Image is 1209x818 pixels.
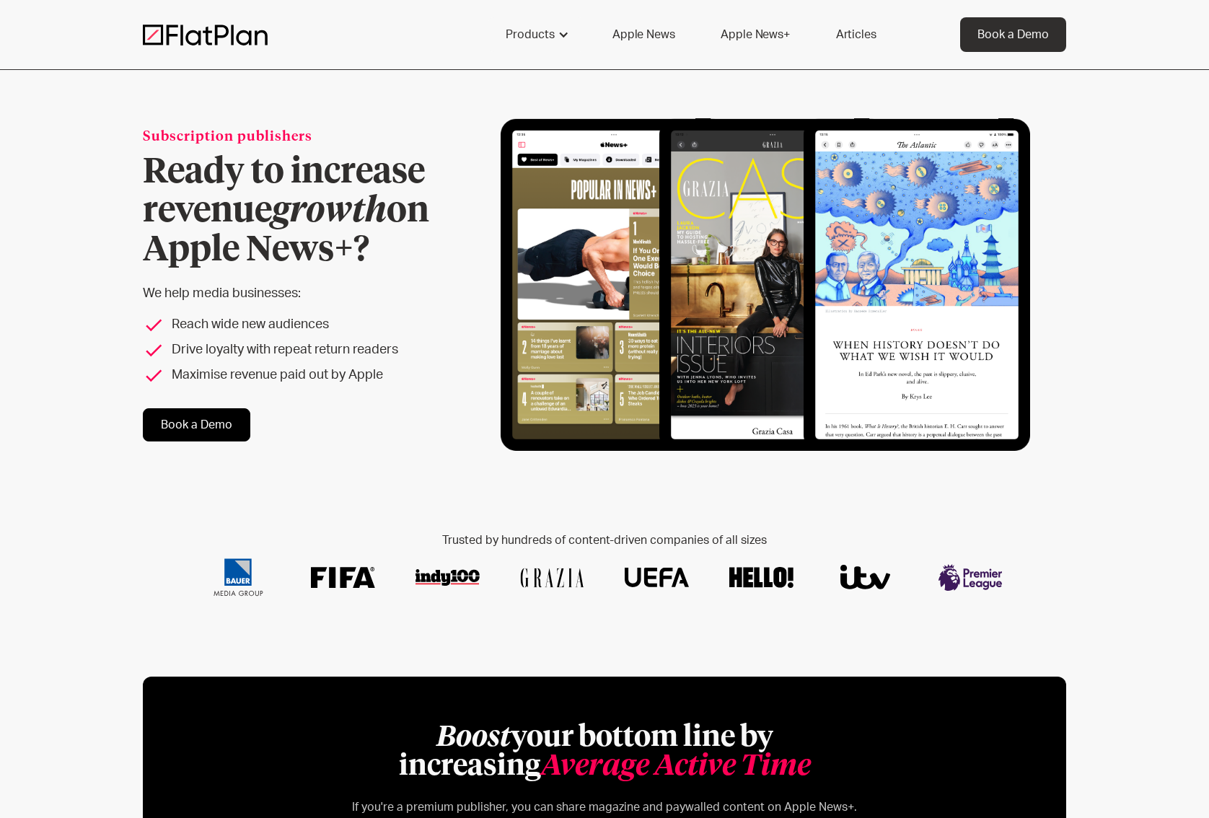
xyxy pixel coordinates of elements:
[143,340,475,360] li: Drive loyalty with repeat return readers
[189,534,1020,547] h2: Trusted by hundreds of content-driven companies of all sizes
[143,284,475,304] p: We help media businesses:
[143,153,475,270] h1: Ready to increase revenue on Apple News+?
[436,724,511,752] em: Boost
[506,26,555,43] div: Products
[143,366,475,385] li: Maximise revenue paid out by Apple
[143,128,475,147] div: Subscription publishers
[309,724,900,781] h2: your bottom line by increasing
[143,408,250,441] a: Book a Demo
[819,17,894,52] a: Articles
[977,26,1049,43] div: Book a Demo
[143,315,475,335] li: Reach wide new audiences
[703,17,806,52] a: Apple News+
[488,17,584,52] div: Products
[541,752,811,781] em: Average Active Time
[960,17,1066,52] a: Book a Demo
[595,17,692,52] a: Apple News
[272,194,387,229] em: growth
